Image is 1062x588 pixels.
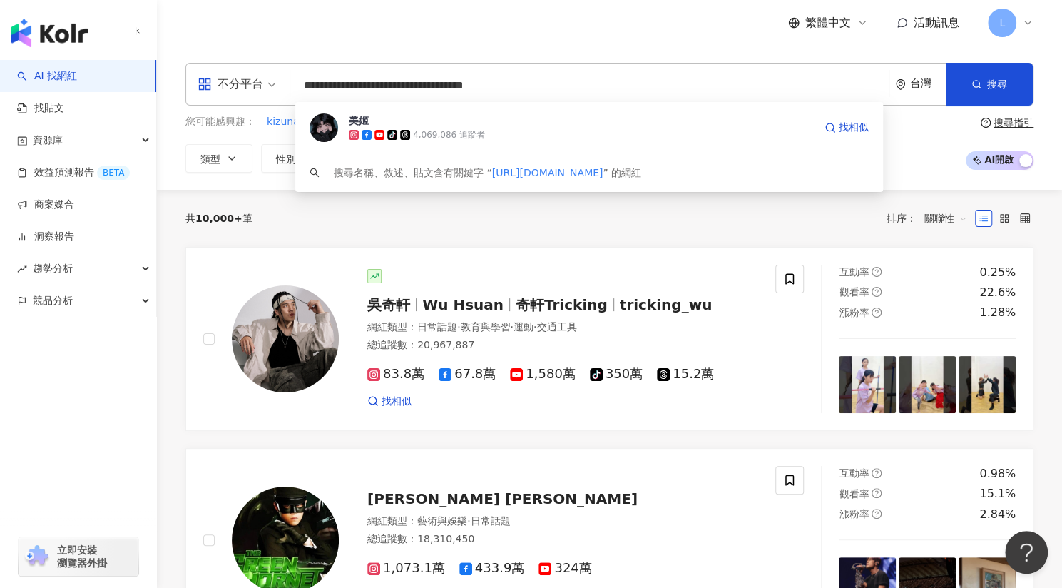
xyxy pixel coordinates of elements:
span: 趨勢分析 [33,253,73,285]
img: post-image [959,356,1016,413]
span: question-circle [872,468,882,478]
img: KOL Avatar [310,113,338,142]
span: 立即安裝 瀏覽器外掛 [57,544,107,569]
img: post-image [839,356,896,413]
span: 活動訊息 [914,16,959,29]
a: 找貼文 [17,101,64,116]
span: 互動率 [839,467,869,479]
span: 漲粉率 [839,508,869,519]
span: question-circle [872,308,882,318]
img: chrome extension [23,545,51,568]
span: 資源庫 [33,124,63,156]
span: 15.2萬 [657,367,714,382]
div: 共 筆 [185,213,252,224]
div: 總追蹤數 ： 18,310,450 [367,532,758,547]
span: 您可能感興趣： [185,115,255,129]
span: question-circle [872,267,882,277]
button: kizuna [266,114,300,130]
span: search [310,168,320,178]
span: question-circle [981,118,991,128]
div: 網紅類型 ： [367,320,758,335]
span: 83.8萬 [367,367,424,382]
span: Wu Hsuan [422,296,504,313]
span: question-circle [872,488,882,498]
span: 吳奇軒 [367,296,410,313]
span: appstore [198,77,212,91]
span: 1,580萬 [510,367,576,382]
iframe: Help Scout Beacon - Open [1005,531,1048,574]
div: 0.98% [979,466,1016,482]
span: 繁體中文 [805,15,851,31]
span: environment [895,79,906,90]
span: 關聯性 [924,207,967,230]
span: 10,000+ [195,213,242,224]
div: 排序： [887,207,975,230]
div: 22.6% [979,285,1016,300]
a: chrome extension立即安裝 瀏覽器外掛 [19,537,138,576]
span: 433.9萬 [459,561,525,576]
span: question-circle [872,287,882,297]
span: [PERSON_NAME] [PERSON_NAME] [367,490,638,507]
div: 台灣 [910,78,946,90]
span: tricking_wu [620,296,713,313]
div: 總追蹤數 ： 20,967,887 [367,338,758,353]
div: 4,069,086 追蹤者 [413,129,485,141]
span: 競品分析 [33,285,73,317]
span: 350萬 [590,367,643,382]
span: · [457,321,460,333]
a: 找相似 [367,395,412,409]
span: 日常話題 [470,515,510,527]
a: 商案媒合 [17,198,74,212]
span: 漲粉率 [839,307,869,318]
div: 0.25% [979,265,1016,280]
span: 互動率 [839,266,869,278]
span: 1,073.1萬 [367,561,445,576]
img: post-image [899,356,956,413]
span: 運動 [514,321,533,333]
a: searchAI 找網紅 [17,69,77,83]
button: 搜尋 [946,63,1033,106]
div: 15.1% [979,486,1016,502]
a: 效益預測報告BETA [17,166,130,180]
span: 日常話題 [417,321,457,333]
img: logo [11,19,88,47]
span: question-circle [872,509,882,519]
span: 觀看率 [839,488,869,500]
span: [URL][DOMAIN_NAME] [492,167,603,178]
span: · [467,515,470,527]
span: 教育與學習 [460,321,510,333]
div: 1.28% [979,305,1016,320]
img: KOL Avatar [232,285,339,392]
span: rise [17,264,27,274]
span: L [999,15,1005,31]
span: 324萬 [538,561,591,576]
span: 67.8萬 [439,367,496,382]
div: 美姬 [349,113,369,128]
div: 搜尋指引 [994,117,1033,128]
span: 藝術與娛樂 [417,515,467,527]
span: 性別 [276,153,296,165]
span: 找相似 [839,121,869,135]
span: 找相似 [382,395,412,409]
div: 搜尋名稱、敘述、貼文含有關鍵字 “ ” 的網紅 [334,165,641,181]
span: 類型 [200,153,220,165]
button: 性別 [261,144,328,173]
a: KOL Avatar吳奇軒Wu Hsuan奇軒Trickingtricking_wu網紅類型：日常話題·教育與學習·運動·交通工具總追蹤數：20,967,88783.8萬67.8萬1,580萬3... [185,247,1033,431]
span: 觀看率 [839,286,869,298]
span: · [533,321,536,333]
span: 交通工具 [536,321,576,333]
div: 網紅類型 ： [367,514,758,529]
span: 搜尋 [987,78,1007,90]
a: 找相似 [824,113,869,142]
span: · [510,321,513,333]
span: 奇軒Tricking [516,296,608,313]
a: 洞察報告 [17,230,74,244]
button: 類型 [185,144,252,173]
div: 2.84% [979,507,1016,522]
span: kizuna [267,115,300,129]
div: 不分平台 [198,73,263,96]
